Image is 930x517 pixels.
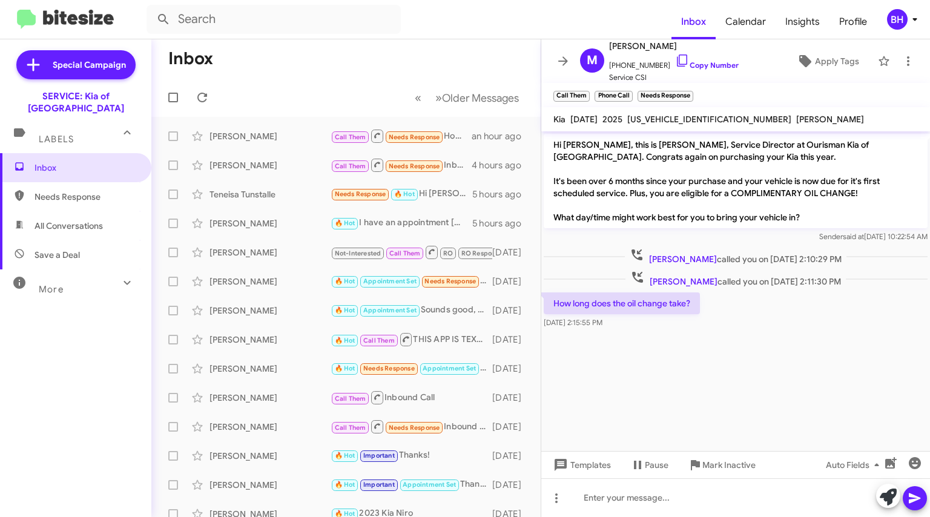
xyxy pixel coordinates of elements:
[331,157,472,173] div: Inbound Call
[331,361,492,375] div: Ok would you match a full synthetic oil change + tire rotation + filter $70? Mr. Tire in [GEOGRAP...
[776,4,829,39] a: Insights
[621,454,678,476] button: Pause
[363,277,417,285] span: Appointment Set
[39,134,74,145] span: Labels
[492,421,531,433] div: [DATE]
[35,191,137,203] span: Needs Response
[461,249,508,257] span: RO Responded
[209,334,331,346] div: [PERSON_NAME]
[541,454,621,476] button: Templates
[675,61,739,70] a: Copy Number
[671,4,716,39] span: Inbox
[428,85,526,110] button: Next
[492,246,531,258] div: [DATE]
[407,85,429,110] button: Previous
[815,50,859,72] span: Apply Tags
[551,454,611,476] span: Templates
[544,292,700,314] p: How long does the oil change take?
[492,479,531,491] div: [DATE]
[331,478,492,492] div: Thank you!
[363,306,417,314] span: Appointment Set
[423,364,476,372] span: Appointment Set
[363,337,395,344] span: Call Them
[415,90,421,105] span: «
[335,162,366,170] span: Call Them
[602,114,622,125] span: 2025
[783,50,872,72] button: Apply Tags
[209,479,331,491] div: [PERSON_NAME]
[331,303,492,317] div: Sounds good, thanks
[645,454,668,476] span: Pause
[363,452,395,459] span: Important
[389,133,440,141] span: Needs Response
[335,249,381,257] span: Not-Interested
[335,364,355,372] span: 🔥 Hot
[442,91,519,105] span: Older Messages
[627,114,791,125] span: [US_VEHICLE_IDENTIFICATION_NUMBER]
[16,50,136,79] a: Special Campaign
[587,51,598,70] span: M
[625,270,846,288] span: called you on [DATE] 2:11:30 PM
[544,134,928,228] p: Hi [PERSON_NAME], this is [PERSON_NAME], Service Director at Ourisman Kia of [GEOGRAPHIC_DATA]. C...
[826,454,884,476] span: Auto Fields
[819,232,928,241] span: Sender [DATE] 10:22:54 AM
[816,454,894,476] button: Auto Fields
[472,159,531,171] div: 4 hours ago
[492,334,531,346] div: [DATE]
[331,390,492,405] div: Inbound Call
[887,9,908,30] div: BH
[408,85,526,110] nav: Page navigation example
[331,245,492,260] div: Liked “Okay, safe travels and I'll contact you when you're back in town.”
[209,275,331,288] div: [PERSON_NAME]
[335,452,355,459] span: 🔥 Hot
[492,275,531,288] div: [DATE]
[609,71,739,84] span: Service CSI
[35,249,80,261] span: Save a Deal
[678,454,765,476] button: Mark Inactive
[472,188,531,200] div: 5 hours ago
[829,4,877,39] a: Profile
[331,216,472,230] div: I have an appointment [DATE]
[209,159,331,171] div: [PERSON_NAME]
[331,332,492,347] div: THIS APP IS TEXT ONLY. iF YOU WANT TO SPEAK WITH SOMEONE PPLEASE CALL THE STORE.
[625,248,846,265] span: called you on [DATE] 2:10:29 PM
[35,162,137,174] span: Inbox
[331,449,492,463] div: Thanks!
[702,454,756,476] span: Mark Inactive
[649,254,717,265] span: [PERSON_NAME]
[209,421,331,433] div: [PERSON_NAME]
[363,481,395,489] span: Important
[209,450,331,462] div: [PERSON_NAME]
[335,219,355,227] span: 🔥 Hot
[435,90,442,105] span: »
[209,130,331,142] div: [PERSON_NAME]
[609,39,739,53] span: [PERSON_NAME]
[335,395,366,403] span: Call Them
[544,318,602,327] span: [DATE] 2:15:55 PM
[553,114,566,125] span: Kia
[443,249,453,257] span: RO
[492,305,531,317] div: [DATE]
[335,277,355,285] span: 🔥 Hot
[716,4,776,39] a: Calendar
[553,91,590,102] small: Call Them
[335,481,355,489] span: 🔥 Hot
[638,91,693,102] small: Needs Response
[331,274,492,288] div: Hey [PERSON_NAME], turned the Telluride on this morning and the engine started but the instrument...
[209,363,331,375] div: [PERSON_NAME]
[331,419,492,434] div: Inbound Call
[168,49,213,68] h1: Inbox
[403,481,456,489] span: Appointment Set
[209,246,331,258] div: [PERSON_NAME]
[389,249,421,257] span: Call Them
[35,220,103,232] span: All Conversations
[492,392,531,404] div: [DATE]
[209,392,331,404] div: [PERSON_NAME]
[492,363,531,375] div: [DATE]
[650,276,717,287] span: [PERSON_NAME]
[877,9,917,30] button: BH
[843,232,864,241] span: said at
